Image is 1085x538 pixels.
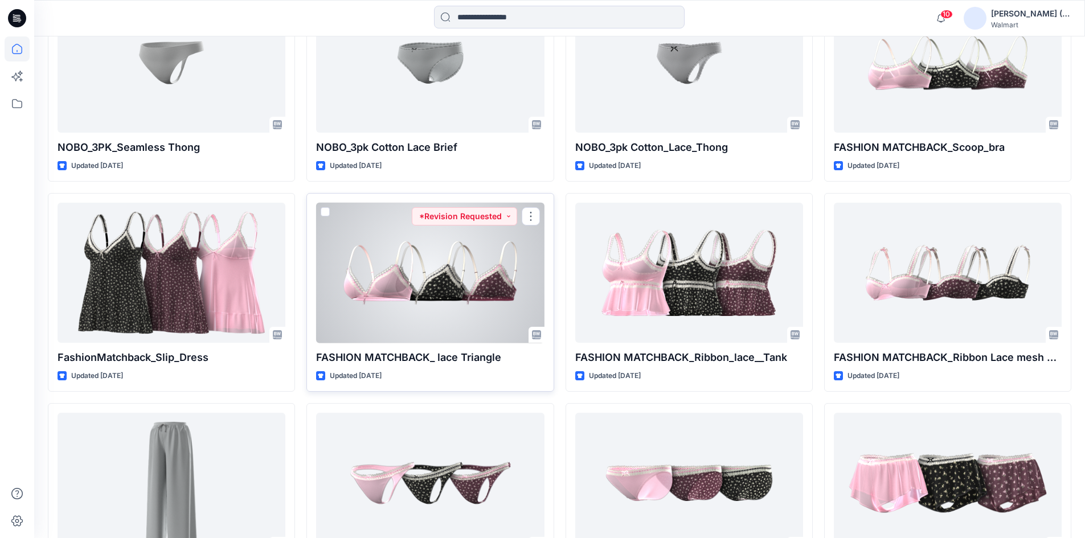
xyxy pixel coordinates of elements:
p: Updated [DATE] [71,370,123,382]
a: FASHION MATCHBACK_Ribbon_lace__Tank [575,203,803,343]
a: FASHION MATCHBACK_ lace Triangle [316,203,544,343]
p: Updated [DATE] [847,370,899,382]
a: FashionMatchback_Slip_Dress [58,203,285,343]
div: [PERSON_NAME] (Delta Galil) [991,7,1071,20]
div: Walmart [991,20,1071,29]
p: FASHION MATCHBACK_ lace Triangle [316,350,544,365]
p: Updated [DATE] [847,160,899,172]
p: FashionMatchback_Slip_Dress [58,350,285,365]
p: FASHION MATCHBACK_Ribbon_lace__Tank [575,350,803,365]
p: Updated [DATE] [589,370,641,382]
img: avatar [964,7,986,30]
p: FASHION MATCHBACK_Ribbon Lace mesh bralette.2 [834,350,1062,365]
a: FASHION MATCHBACK_Ribbon Lace mesh bralette.2 [834,203,1062,343]
p: FASHION MATCHBACK_Scoop_bra [834,139,1062,155]
span: 10 [940,10,953,19]
p: NOBO_3pk Cotton Lace Brief [316,139,544,155]
p: NOBO_3pk Cotton_Lace_Thong [575,139,803,155]
p: Updated [DATE] [330,160,382,172]
p: Updated [DATE] [71,160,123,172]
p: Updated [DATE] [589,160,641,172]
p: Updated [DATE] [330,370,382,382]
p: NOBO_3PK_Seamless Thong [58,139,285,155]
